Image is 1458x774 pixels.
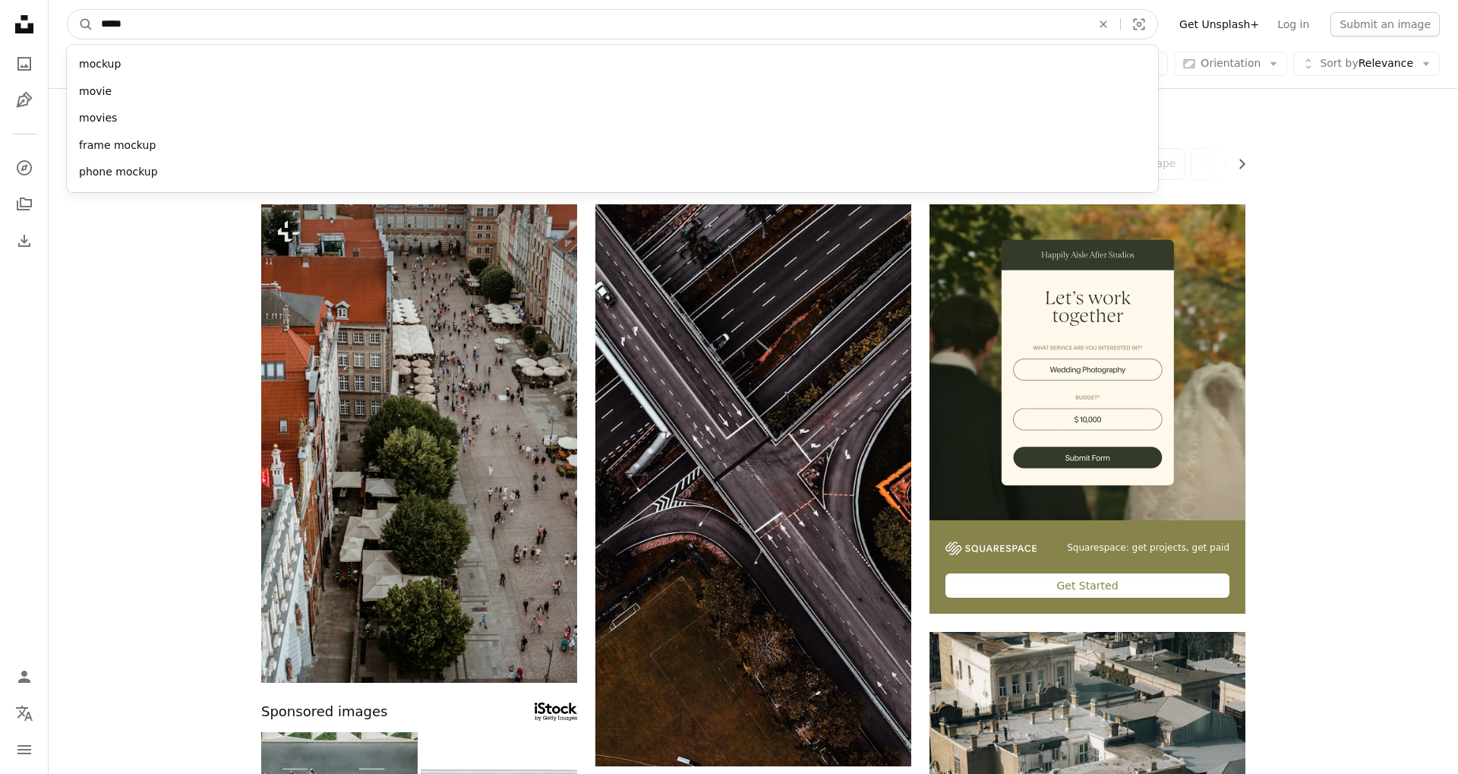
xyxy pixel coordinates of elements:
[261,436,577,450] a: a city street filled with lots of people
[67,9,1158,39] form: Find visuals sitewide
[67,132,1158,160] div: frame mockup
[1268,12,1318,36] a: Log in
[67,105,1158,132] div: movies
[9,698,39,728] button: Language
[9,735,39,765] button: Menu
[1330,12,1440,36] button: Submit an image
[1320,56,1413,71] span: Relevance
[9,662,39,692] a: Log in / Sign up
[261,701,387,723] span: Sponsored images
[1170,12,1268,36] a: Get Unsplash+
[9,9,39,43] a: Home — Unsplash
[9,189,39,220] a: Collections
[1293,52,1440,76] button: Sort byRelevance
[1121,10,1157,39] button: Visual search
[1228,149,1245,179] button: scroll list to the right
[67,159,1158,186] div: phone mockup
[1174,52,1287,76] button: Orientation
[945,542,1037,555] img: file-1747939142011-51e5cc87e3c9
[595,204,911,766] img: aerial view photo of gray roadway
[261,204,577,683] img: a city street filled with lots of people
[9,153,39,183] a: Explore
[67,78,1158,106] div: movie
[1087,10,1120,39] button: Clear
[1067,542,1229,554] span: Squarespace: get projects, get paid
[595,479,911,492] a: aerial view photo of gray roadway
[929,204,1245,614] a: Squarespace: get projects, get paidGet Started
[1201,57,1261,69] span: Orientation
[945,573,1229,598] div: Get Started
[67,51,1158,78] div: mockup
[9,49,39,79] a: Photos
[1191,149,1300,179] a: freeway
[68,10,93,39] button: Search Unsplash
[9,85,39,115] a: Illustrations
[1320,57,1358,69] span: Sort by
[929,204,1245,520] img: file-1747939393036-2c53a76c450aimage
[9,226,39,256] a: Download History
